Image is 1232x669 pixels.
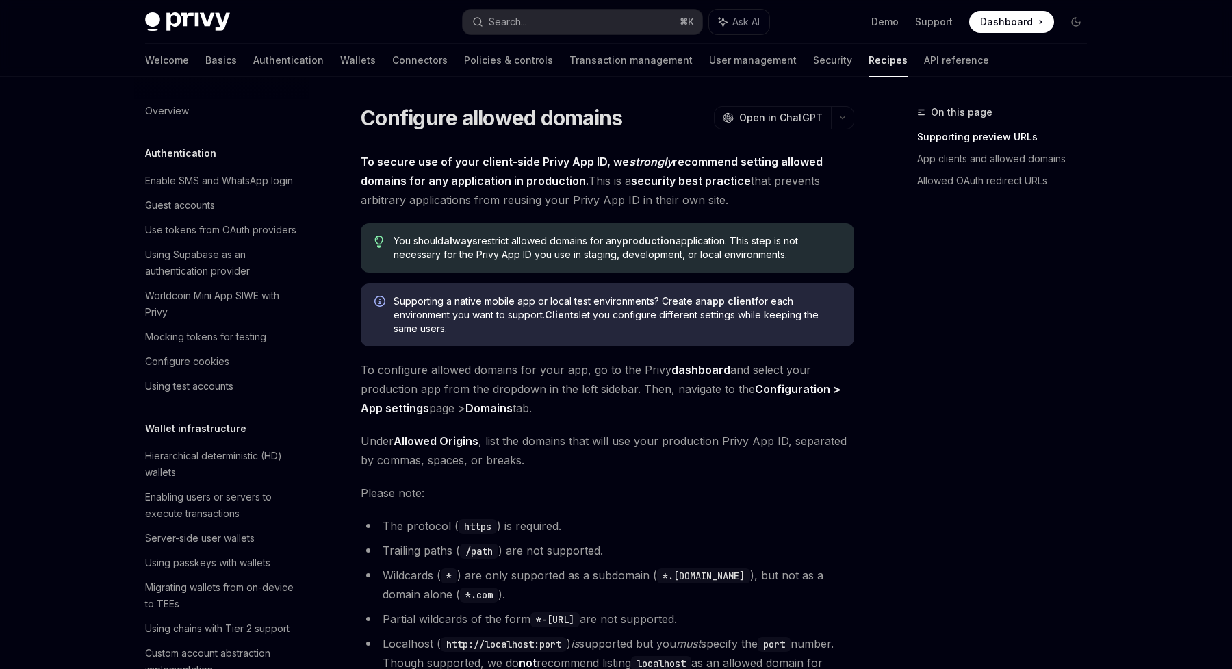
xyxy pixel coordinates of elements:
[394,294,840,336] span: Supporting a native mobile app or local test environments? Create an for each environment you wan...
[917,170,1098,192] a: Allowed OAuth redirect URLs
[134,616,309,641] a: Using chains with Tier 2 support
[361,155,823,188] strong: To secure use of your client-side Privy App ID, we recommend setting allowed domains for any appl...
[134,218,309,242] a: Use tokens from OAuth providers
[917,126,1098,148] a: Supporting preview URLs
[676,637,701,651] em: must
[361,105,622,130] h1: Configure allowed domains
[460,588,498,603] code: *.com
[374,236,384,248] svg: Tip
[871,15,899,29] a: Demo
[460,544,498,559] code: /path
[361,566,854,604] li: Wildcards ( ) are only supported as a subdomain ( ), but not as a domain alone ( ).
[134,551,309,575] a: Using passkeys with wallets
[145,222,296,238] div: Use tokens from OAuth providers
[924,44,989,77] a: API reference
[545,309,579,320] strong: Clients
[145,353,229,370] div: Configure cookies
[145,530,255,546] div: Server-side user wallets
[361,541,854,560] li: Trailing paths ( ) are not supported.
[739,111,823,125] span: Open in ChatGPT
[361,609,854,629] li: Partial wildcards of the form are not supported.
[709,10,769,34] button: Ask AI
[134,325,309,349] a: Mocking tokens for testing
[134,99,309,123] a: Overview
[394,434,478,448] strong: Allowed Origins
[134,526,309,551] a: Server-side user wallets
[706,295,755,307] a: app client
[758,637,791,652] code: port
[145,247,301,279] div: Using Supabase as an authentication provider
[205,44,237,77] a: Basics
[134,444,309,485] a: Hierarchical deterministic (HD) wallets
[680,16,694,27] span: ⌘ K
[134,168,309,193] a: Enable SMS and WhatsApp login
[631,174,751,188] strong: security best practice
[145,448,301,481] div: Hierarchical deterministic (HD) wallets
[392,44,448,77] a: Connectors
[732,15,760,29] span: Ask AI
[569,44,693,77] a: Transaction management
[145,329,266,345] div: Mocking tokens for testing
[1065,11,1087,33] button: Toggle dark mode
[145,44,189,77] a: Welcome
[394,234,840,262] span: You should restrict allowed domains for any application. This step is not necessary for the Privy...
[671,363,730,377] a: dashboard
[145,197,215,214] div: Guest accounts
[714,106,831,129] button: Open in ChatGPT
[709,44,797,77] a: User management
[361,360,854,418] span: To configure allowed domains for your app, go to the Privy and select your production app from th...
[571,637,579,651] em: is
[489,14,527,30] div: Search...
[915,15,953,29] a: Support
[134,242,309,283] a: Using Supabase as an authentication provider
[145,620,290,637] div: Using chains with Tier 2 support
[361,483,854,503] span: Please note:
[134,349,309,374] a: Configure cookies
[361,152,854,210] span: This is a that prevents arbitrary applications from reusing your Privy App ID in their own site.
[340,44,376,77] a: Wallets
[464,44,553,77] a: Policies & controls
[361,516,854,535] li: The protocol ( ) is required.
[145,145,216,162] h5: Authentication
[134,485,309,526] a: Enabling users or servers to execute transactions
[145,12,230,31] img: dark logo
[622,235,676,247] strong: production
[463,10,702,34] button: Search...⌘K
[441,637,567,652] code: http://localhost:port
[530,612,580,627] code: *-[URL]
[145,420,246,437] h5: Wallet infrastructure
[869,44,908,77] a: Recipes
[931,104,992,121] span: On this page
[145,173,293,189] div: Enable SMS and WhatsApp login
[980,15,1033,29] span: Dashboard
[134,374,309,399] a: Using test accounts
[134,283,309,325] a: Worldcoin Mini App SIWE with Privy
[145,378,233,394] div: Using test accounts
[444,235,478,247] strong: always
[459,519,497,534] code: https
[629,155,673,168] em: strongly
[145,103,189,119] div: Overview
[374,296,388,310] svg: Info
[657,568,750,583] code: *.[DOMAIN_NAME]
[145,555,270,571] div: Using passkeys with wallets
[465,401,513,415] strong: Domains
[134,193,309,218] a: Guest accounts
[145,579,301,612] div: Migrating wallets from on-device to TEEs
[253,44,324,77] a: Authentication
[969,11,1054,33] a: Dashboard
[917,148,1098,170] a: App clients and allowed domains
[361,431,854,470] span: Under , list the domains that will use your production Privy App ID, separated by commas, spaces,...
[134,575,309,616] a: Migrating wallets from on-device to TEEs
[145,489,301,522] div: Enabling users or servers to execute transactions
[813,44,852,77] a: Security
[145,288,301,320] div: Worldcoin Mini App SIWE with Privy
